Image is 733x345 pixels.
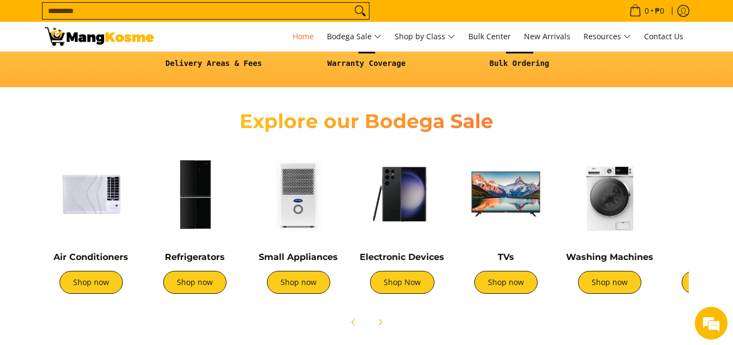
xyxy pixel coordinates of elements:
[653,7,666,15] span: ₱0
[578,22,636,51] a: Resources
[578,271,641,294] a: Shop now
[566,252,653,262] a: Washing Machines
[59,271,123,294] a: Shop now
[524,31,570,41] span: New Arrivals
[563,148,656,240] img: Washing Machines
[474,271,538,294] a: Shop now
[644,31,683,41] span: Contact Us
[45,148,138,240] img: Air Conditioners
[639,22,689,51] a: Contact Us
[395,30,455,44] span: Shop by Class
[53,252,128,262] a: Air Conditioners
[643,7,651,15] span: 0
[321,22,387,51] a: Bodega Sale
[351,3,369,19] button: Search
[208,109,525,134] h2: Explore our Bodega Sale
[165,252,225,262] a: Refrigerators
[287,22,319,51] a: Home
[370,271,434,294] a: Shop Now
[259,252,338,262] a: Small Appliances
[626,5,668,17] span: •
[342,310,366,334] button: Previous
[468,31,511,41] span: Bulk Center
[583,30,631,44] span: Resources
[45,27,154,46] img: Mang Kosme: Your Home Appliances Warehouse Sale Partner!
[368,310,392,334] button: Next
[163,271,227,294] a: Shop now
[463,22,516,51] a: Bulk Center
[460,148,552,240] img: TVs
[267,271,330,294] a: Shop now
[389,22,461,51] a: Shop by Class
[356,148,449,240] img: Electronic Devices
[498,252,514,262] a: TVs
[293,31,314,41] span: Home
[148,148,241,240] img: Refrigerators
[519,22,576,51] a: New Arrivals
[252,148,345,240] img: Small Appliances
[165,22,689,51] nav: Main Menu
[327,30,382,44] span: Bodega Sale
[360,252,444,262] a: Electronic Devices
